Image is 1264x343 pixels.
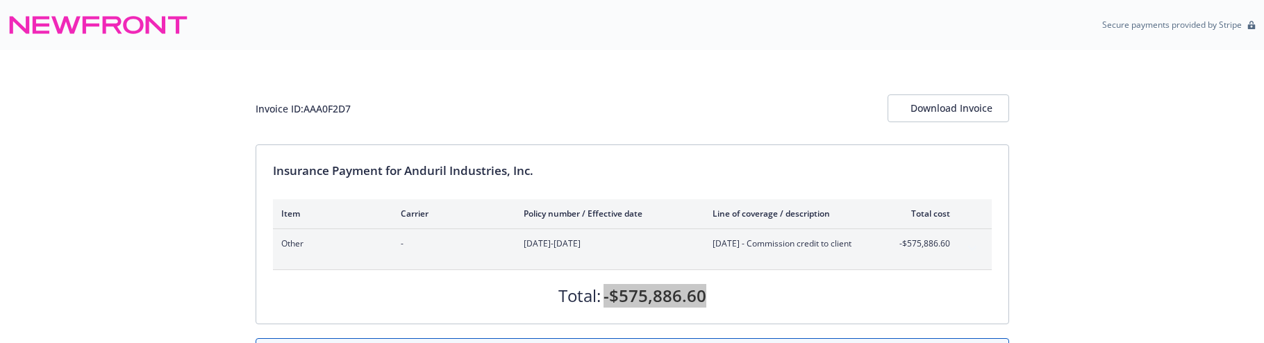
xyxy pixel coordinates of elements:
div: Total: [558,284,601,308]
button: expand content [961,237,983,260]
div: Download Invoice [910,95,986,122]
span: Other [281,237,379,250]
div: Line of coverage / description [713,208,876,219]
div: Insurance Payment for Anduril Industries, Inc. [273,162,992,180]
span: [DATE] - Commission credit to client [713,237,876,250]
span: [DATE]-[DATE] [524,237,690,250]
div: Policy number / Effective date [524,208,690,219]
div: Item [281,208,379,219]
p: Secure payments provided by Stripe [1102,19,1242,31]
span: - [401,237,501,250]
span: -$575,886.60 [898,237,950,250]
button: Download Invoice [888,94,1009,122]
div: Other-[DATE]-[DATE][DATE] - Commission credit to client-$575,886.60expand content [273,229,992,269]
div: Carrier [401,208,501,219]
div: Invoice ID: AAA0F2D7 [256,101,351,116]
div: Total cost [898,208,950,219]
div: -$575,886.60 [604,284,706,308]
